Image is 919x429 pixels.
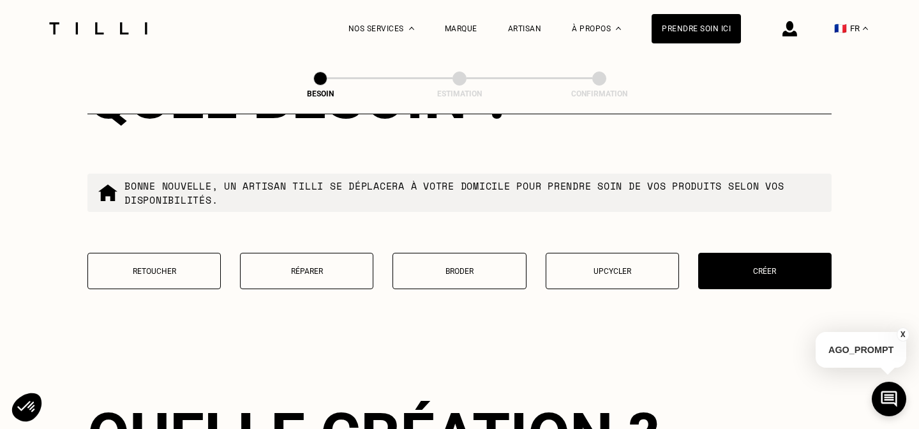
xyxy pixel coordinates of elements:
div: Besoin [257,89,384,98]
img: commande à domicile [98,183,118,203]
p: AGO_PROMPT [816,332,906,368]
p: Créer [705,267,825,276]
button: Broder [392,253,526,289]
span: 🇫🇷 [834,22,847,34]
p: Réparer [247,267,366,276]
p: Upcycler [553,267,672,276]
a: Marque [445,24,477,33]
button: X [897,327,909,342]
button: Retoucher [87,253,221,289]
a: Artisan [508,24,542,33]
img: Menu déroulant à propos [616,27,621,30]
button: Upcycler [546,253,679,289]
img: icône connexion [782,21,797,36]
img: Menu déroulant [409,27,414,30]
div: Confirmation [535,89,663,98]
button: Créer [698,253,832,289]
div: Estimation [396,89,523,98]
img: menu déroulant [863,27,868,30]
p: Bonne nouvelle, un artisan tilli se déplacera à votre domicile pour prendre soin de vos produits ... [124,179,821,207]
p: Retoucher [94,267,214,276]
a: Prendre soin ici [652,14,741,43]
img: Logo du service de couturière Tilli [45,22,152,34]
button: Réparer [240,253,373,289]
p: Broder [400,267,519,276]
